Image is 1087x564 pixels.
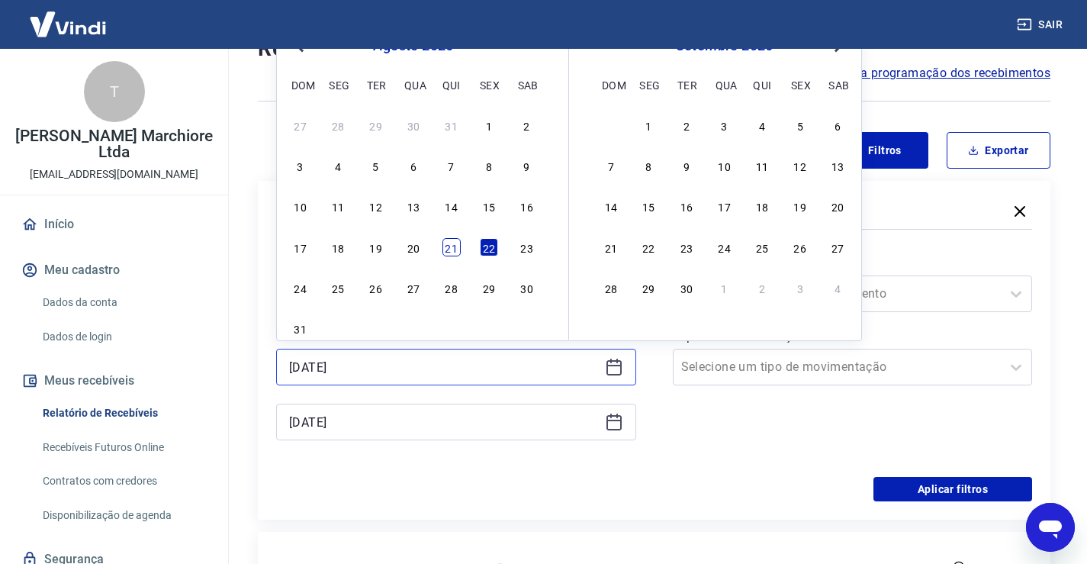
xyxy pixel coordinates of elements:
[329,197,347,215] div: Choose segunda-feira, 11 de agosto de 2025
[602,116,620,134] div: Choose domingo, 31 de agosto de 2025
[442,319,461,337] div: Choose quinta-feira, 4 de setembro de 2025
[639,156,658,175] div: Choose segunda-feira, 8 de setembro de 2025
[18,364,210,398] button: Meus recebíveis
[404,279,423,297] div: Choose quarta-feira, 27 de agosto de 2025
[825,132,928,169] button: Filtros
[404,238,423,256] div: Choose quarta-feira, 20 de agosto de 2025
[677,238,696,256] div: Choose terça-feira, 23 de setembro de 2025
[828,238,847,256] div: Choose sábado, 27 de setembro de 2025
[480,238,498,256] div: Choose sexta-feira, 22 de agosto de 2025
[639,76,658,94] div: seg
[367,279,385,297] div: Choose terça-feira, 26 de agosto de 2025
[329,76,347,94] div: seg
[518,238,536,256] div: Choose sábado, 23 de agosto de 2025
[404,197,423,215] div: Choose quarta-feira, 13 de agosto de 2025
[442,116,461,134] div: Choose quinta-feira, 31 de julho de 2025
[753,156,771,175] div: Choose quinta-feira, 11 de setembro de 2025
[37,432,210,463] a: Recebíveis Futuros Online
[291,279,310,297] div: Choose domingo, 24 de agosto de 2025
[258,34,1050,64] h4: Relatório de Recebíveis
[716,116,734,134] div: Choose quarta-feira, 3 de setembro de 2025
[291,116,310,134] div: Choose domingo, 27 de julho de 2025
[289,356,599,379] input: Data inicial
[404,319,423,337] div: Choose quarta-feira, 3 de setembro de 2025
[442,279,461,297] div: Choose quinta-feira, 28 de agosto de 2025
[791,279,809,297] div: Choose sexta-feira, 3 de outubro de 2025
[518,76,536,94] div: sab
[639,116,658,134] div: Choose segunda-feira, 1 de setembro de 2025
[873,477,1032,501] button: Aplicar filtros
[291,197,310,215] div: Choose domingo, 10 de agosto de 2025
[677,279,696,297] div: Choose terça-feira, 30 de setembro de 2025
[602,279,620,297] div: Choose domingo, 28 de setembro de 2025
[791,197,809,215] div: Choose sexta-feira, 19 de setembro de 2025
[442,197,461,215] div: Choose quinta-feira, 14 de agosto de 2025
[639,279,658,297] div: Choose segunda-feira, 29 de setembro de 2025
[791,156,809,175] div: Choose sexta-feira, 12 de setembro de 2025
[289,411,599,433] input: Data final
[12,128,216,160] p: [PERSON_NAME] Marchiore Ltda
[37,500,210,531] a: Disponibilização de agenda
[600,114,849,298] div: month 2025-09
[367,116,385,134] div: Choose terça-feira, 29 de julho de 2025
[602,197,620,215] div: Choose domingo, 14 de setembro de 2025
[518,116,536,134] div: Choose sábado, 2 de agosto de 2025
[442,156,461,175] div: Choose quinta-feira, 7 de agosto de 2025
[753,238,771,256] div: Choose quinta-feira, 25 de setembro de 2025
[367,197,385,215] div: Choose terça-feira, 12 de agosto de 2025
[791,238,809,256] div: Choose sexta-feira, 26 de setembro de 2025
[828,156,847,175] div: Choose sábado, 13 de setembro de 2025
[828,279,847,297] div: Choose sábado, 4 de outubro de 2025
[677,76,696,94] div: ter
[291,76,310,94] div: dom
[480,279,498,297] div: Choose sexta-feira, 29 de agosto de 2025
[404,156,423,175] div: Choose quarta-feira, 6 de agosto de 2025
[37,466,210,497] a: Contratos com credores
[716,238,734,256] div: Choose quarta-feira, 24 de setembro de 2025
[84,61,145,122] div: T
[329,319,347,337] div: Choose segunda-feira, 1 de setembro de 2025
[480,197,498,215] div: Choose sexta-feira, 15 de agosto de 2025
[30,166,198,182] p: [EMAIL_ADDRESS][DOMAIN_NAME]
[329,116,347,134] div: Choose segunda-feira, 28 de julho de 2025
[18,253,210,287] button: Meu cadastro
[716,156,734,175] div: Choose quarta-feira, 10 de setembro de 2025
[18,1,117,47] img: Vindi
[518,156,536,175] div: Choose sábado, 9 de agosto de 2025
[716,197,734,215] div: Choose quarta-feira, 17 de setembro de 2025
[753,279,771,297] div: Choose quinta-feira, 2 de outubro de 2025
[37,321,210,353] a: Dados de login
[18,208,210,241] a: Início
[291,238,310,256] div: Choose domingo, 17 de agosto de 2025
[367,319,385,337] div: Choose terça-feira, 2 de setembro de 2025
[480,156,498,175] div: Choose sexta-feira, 8 de agosto de 2025
[442,238,461,256] div: Choose quinta-feira, 21 de agosto de 2025
[480,116,498,134] div: Choose sexta-feira, 1 de agosto de 2025
[367,76,385,94] div: ter
[602,76,620,94] div: dom
[947,132,1050,169] button: Exportar
[480,76,498,94] div: sex
[404,116,423,134] div: Choose quarta-feira, 30 de julho de 2025
[367,156,385,175] div: Choose terça-feira, 5 de agosto de 2025
[828,197,847,215] div: Choose sábado, 20 de setembro de 2025
[329,238,347,256] div: Choose segunda-feira, 18 de agosto de 2025
[329,279,347,297] div: Choose segunda-feira, 25 de agosto de 2025
[639,238,658,256] div: Choose segunda-feira, 22 de setembro de 2025
[602,156,620,175] div: Choose domingo, 7 de setembro de 2025
[735,64,1050,82] a: Saiba como funciona a programação dos recebimentos
[518,279,536,297] div: Choose sábado, 30 de agosto de 2025
[289,114,538,340] div: month 2025-08
[791,76,809,94] div: sex
[442,76,461,94] div: qui
[1026,503,1075,552] iframe: Botão para abrir a janela de mensagens
[291,156,310,175] div: Choose domingo, 3 de agosto de 2025
[602,238,620,256] div: Choose domingo, 21 de setembro de 2025
[753,76,771,94] div: qui
[677,197,696,215] div: Choose terça-feira, 16 de setembro de 2025
[791,116,809,134] div: Choose sexta-feira, 5 de setembro de 2025
[518,319,536,337] div: Choose sábado, 6 de setembro de 2025
[716,76,734,94] div: qua
[329,156,347,175] div: Choose segunda-feira, 4 de agosto de 2025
